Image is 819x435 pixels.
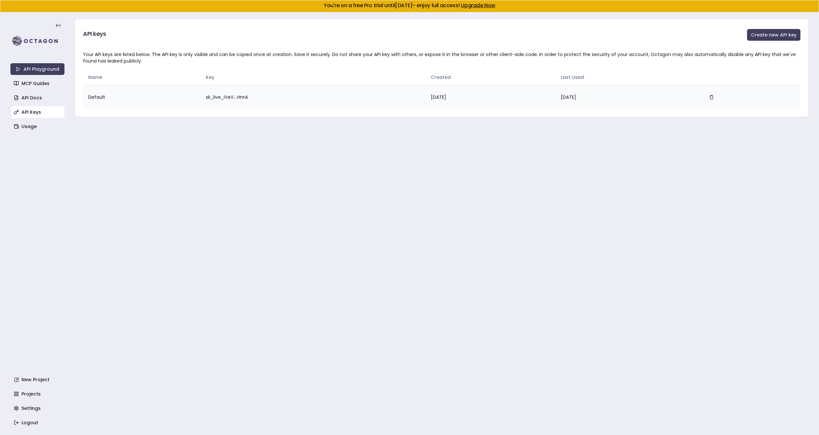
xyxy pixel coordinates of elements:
[11,121,65,132] a: Usage
[11,78,65,89] a: MCP Guides
[201,69,426,85] th: Key
[83,69,201,85] th: Name
[426,69,556,85] th: Created
[11,92,65,104] a: API Docs
[10,35,64,48] img: logo-rect-yK7x_WSZ.svg
[556,69,699,85] th: Last Used
[461,2,495,9] a: Upgrade Now
[11,106,65,118] a: API Keys
[11,388,65,400] a: Projects
[10,63,64,75] a: API Playground
[201,85,426,109] td: sk_live_IVeV....HnrA
[11,402,65,414] a: Settings
[747,29,800,41] button: Create new API key
[11,417,65,428] a: Logout
[6,3,813,8] h5: You're on a free Pro trial until [DATE] - enjoy full access!
[556,85,699,109] td: [DATE]
[83,85,201,109] td: Default
[11,374,65,385] a: New Project
[83,51,800,64] div: Your API keys are listed below. The API key is only visible and can be copied once at creation. S...
[83,29,106,38] h3: API keys
[426,85,556,109] td: [DATE]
